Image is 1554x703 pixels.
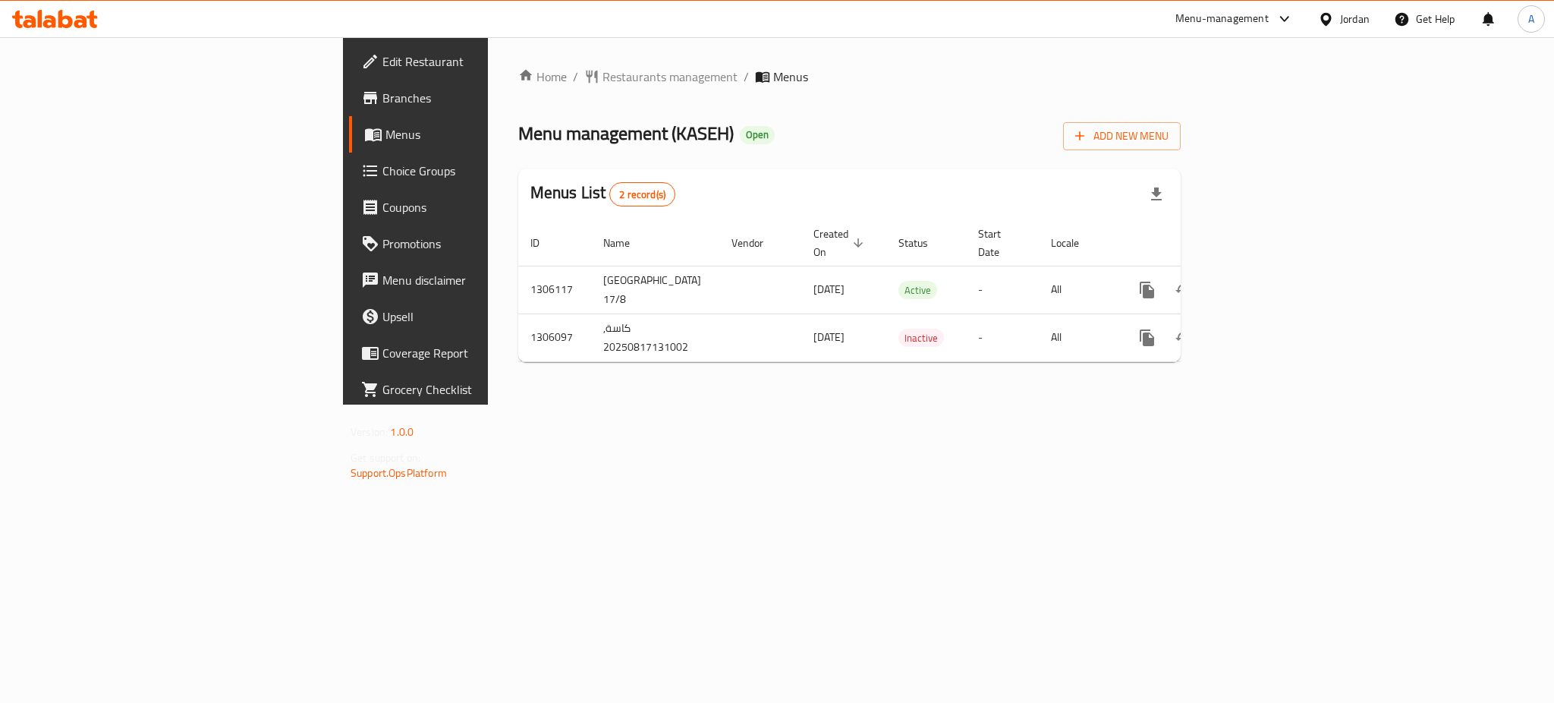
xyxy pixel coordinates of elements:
span: [DATE] [813,327,845,347]
span: Menus [385,125,590,143]
span: Menus [773,68,808,86]
a: Restaurants management [584,68,738,86]
span: Menu disclaimer [382,271,590,289]
span: Created On [813,225,868,261]
span: Menu management ( KASEH ) [518,116,734,150]
td: [GEOGRAPHIC_DATA] 17/8 [591,266,719,314]
button: Change Status [1165,272,1202,308]
button: more [1129,272,1165,308]
div: Export file [1138,176,1175,213]
h2: Menus List [530,181,675,206]
a: Choice Groups [349,153,602,189]
span: Version: [351,422,388,442]
span: A [1528,11,1534,27]
span: Add New Menu [1075,127,1169,146]
span: Promotions [382,235,590,253]
span: Name [603,234,650,252]
a: Grocery Checklist [349,371,602,408]
th: Actions [1117,220,1287,266]
td: - [966,314,1039,361]
div: Open [740,126,775,144]
span: ID [530,234,559,252]
div: Jordan [1340,11,1370,27]
span: Status [898,234,948,252]
div: Active [898,281,937,299]
button: Change Status [1165,320,1202,356]
span: Upsell [382,307,590,326]
a: Upsell [349,298,602,335]
span: Start Date [978,225,1021,261]
span: Branches [382,89,590,107]
a: Edit Restaurant [349,43,602,80]
a: Branches [349,80,602,116]
span: Inactive [898,329,944,347]
span: Locale [1051,234,1099,252]
span: Get support on: [351,448,420,468]
span: Restaurants management [602,68,738,86]
a: Menus [349,116,602,153]
span: [DATE] [813,279,845,299]
span: Open [740,128,775,141]
button: more [1129,320,1165,356]
a: Support.OpsPlatform [351,463,447,483]
td: All [1039,314,1117,361]
span: Choice Groups [382,162,590,180]
a: Menu disclaimer [349,262,602,298]
span: Coupons [382,198,590,216]
td: All [1039,266,1117,314]
span: Coverage Report [382,344,590,362]
span: 1.0.0 [390,422,414,442]
div: Menu-management [1175,10,1269,28]
li: / [744,68,749,86]
div: Total records count [609,182,675,206]
nav: breadcrumb [518,68,1181,86]
a: Coverage Report [349,335,602,371]
table: enhanced table [518,220,1287,362]
span: Grocery Checklist [382,380,590,399]
span: 2 record(s) [610,188,675,202]
a: Coupons [349,189,602,225]
span: Edit Restaurant [382,52,590,71]
button: Add New Menu [1063,122,1181,150]
span: Active [898,282,937,299]
span: Vendor [731,234,783,252]
a: Promotions [349,225,602,262]
td: - [966,266,1039,314]
td: كاسة, 20250817131002 [591,314,719,361]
